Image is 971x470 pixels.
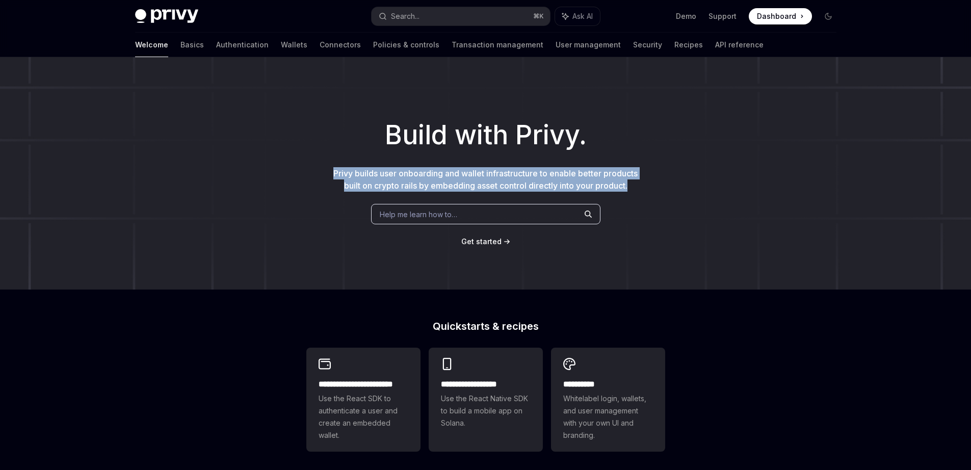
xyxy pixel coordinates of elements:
a: User management [556,33,621,57]
a: Policies & controls [373,33,439,57]
a: Wallets [281,33,307,57]
a: Demo [676,11,696,21]
a: API reference [715,33,764,57]
a: Authentication [216,33,269,57]
button: Ask AI [555,7,600,25]
span: Privy builds user onboarding and wallet infrastructure to enable better products built on crypto ... [333,168,638,191]
span: Whitelabel login, wallets, and user management with your own UI and branding. [563,393,653,441]
img: dark logo [135,9,198,23]
a: Transaction management [452,33,543,57]
span: Use the React Native SDK to build a mobile app on Solana. [441,393,531,429]
h1: Build with Privy. [16,115,955,155]
a: **** **** **** ***Use the React Native SDK to build a mobile app on Solana. [429,348,543,452]
a: Get started [461,237,502,247]
a: Recipes [674,33,703,57]
button: Search...⌘K [372,7,550,25]
span: Get started [461,237,502,246]
a: Dashboard [749,8,812,24]
span: Dashboard [757,11,796,21]
span: ⌘ K [533,12,544,20]
span: Ask AI [572,11,593,21]
h2: Quickstarts & recipes [306,321,665,331]
a: Security [633,33,662,57]
a: Support [708,11,737,21]
span: Use the React SDK to authenticate a user and create an embedded wallet. [319,393,408,441]
span: Help me learn how to… [380,209,457,220]
div: Search... [391,10,419,22]
button: Toggle dark mode [820,8,836,24]
a: Welcome [135,33,168,57]
a: Connectors [320,33,361,57]
a: Basics [180,33,204,57]
a: **** *****Whitelabel login, wallets, and user management with your own UI and branding. [551,348,665,452]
